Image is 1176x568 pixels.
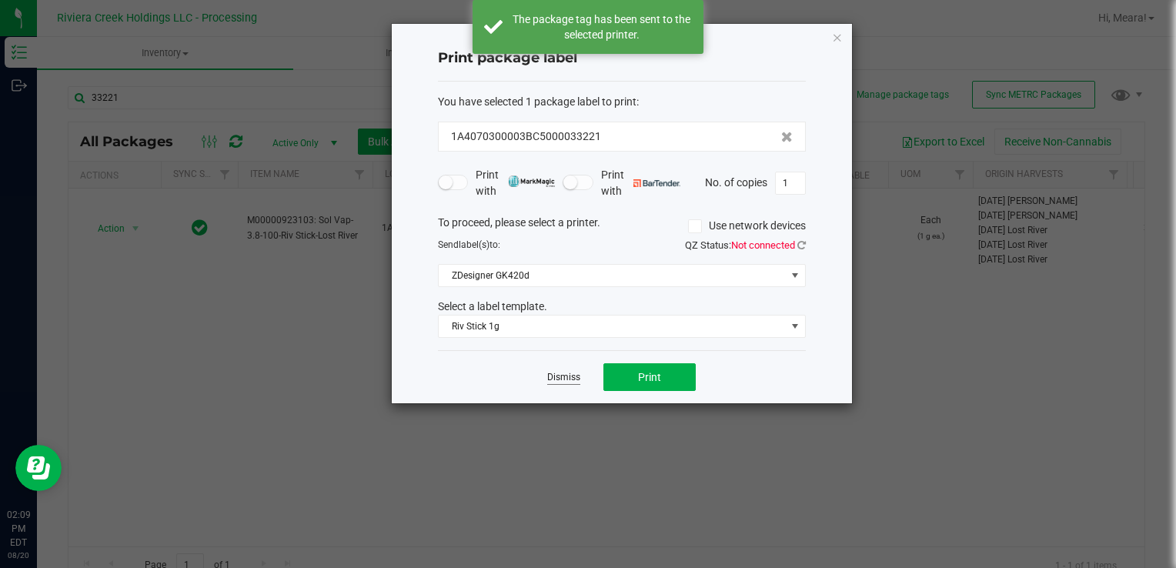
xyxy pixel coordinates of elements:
[547,371,580,384] a: Dismiss
[476,167,555,199] span: Print with
[705,175,767,188] span: No. of copies
[15,445,62,491] iframe: Resource center
[438,48,806,68] h4: Print package label
[438,94,806,110] div: :
[439,265,786,286] span: ZDesigner GK420d
[511,12,692,42] div: The package tag has been sent to the selected printer.
[459,239,489,250] span: label(s)
[731,239,795,251] span: Not connected
[633,179,680,187] img: bartender.png
[688,218,806,234] label: Use network devices
[426,299,817,315] div: Select a label template.
[426,215,817,238] div: To proceed, please select a printer.
[438,239,500,250] span: Send to:
[438,95,636,108] span: You have selected 1 package label to print
[508,175,555,187] img: mark_magic_cybra.png
[685,239,806,251] span: QZ Status:
[451,129,601,145] span: 1A4070300003BC5000033221
[638,371,661,383] span: Print
[601,167,680,199] span: Print with
[439,316,786,337] span: Riv Stick 1g
[603,363,696,391] button: Print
